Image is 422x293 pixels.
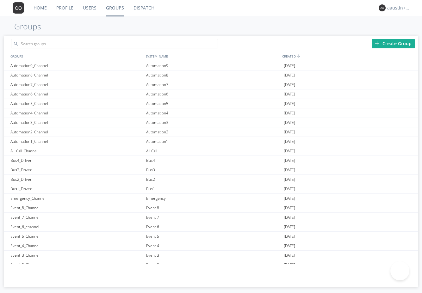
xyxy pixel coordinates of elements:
a: Automation1_ChannelAutomation1[DATE] [4,137,418,146]
a: Event_2_ChannelEvent 2[DATE] [4,260,418,270]
div: Automation2 [145,127,282,137]
div: Bus3 [145,165,282,174]
input: Search groups [11,39,218,48]
div: Event_3_Channel [9,251,145,260]
span: [DATE] [284,241,295,251]
div: Event_8_Channel [9,203,145,212]
span: [DATE] [284,222,295,232]
span: [DATE] [284,175,295,184]
span: [DATE] [284,251,295,260]
div: Event_6_channel [9,222,145,231]
div: Automation1 [145,137,282,146]
span: [DATE] [284,194,295,203]
div: Bus1_Driver [9,184,145,193]
div: Bus4_Driver [9,156,145,165]
div: All Call [145,146,282,156]
div: Emergency_Channel [9,194,145,203]
div: Event 4 [145,241,282,250]
a: Automation9_ChannelAutomation9[DATE] [4,61,418,70]
a: Automation4_ChannelAutomation4[DATE] [4,108,418,118]
img: 373638.png [379,4,386,11]
a: Bus2_DriverBus2[DATE] [4,175,418,184]
a: Emergency_ChannelEmergency[DATE] [4,194,418,203]
span: [DATE] [284,127,295,137]
span: [DATE] [284,80,295,89]
a: Automation8_ChannelAutomation8[DATE] [4,70,418,80]
div: Event 5 [145,232,282,241]
a: Event_6_channelEvent 6[DATE] [4,222,418,232]
div: Automation6_Channel [9,89,145,99]
span: [DATE] [284,99,295,108]
span: [DATE] [284,118,295,127]
div: Event_7_Channel [9,213,145,222]
div: Automation5 [145,99,282,108]
div: Bus1 [145,184,282,193]
div: Automation6 [145,89,282,99]
div: Event 7 [145,213,282,222]
span: [DATE] [284,165,295,175]
div: Event 8 [145,203,282,212]
div: Event_5_Channel [9,232,145,241]
a: Event_4_ChannelEvent 4[DATE] [4,241,418,251]
div: Bus2 [145,175,282,184]
span: [DATE] [284,213,295,222]
img: plus.svg [375,41,379,46]
a: Automation5_ChannelAutomation5[DATE] [4,99,418,108]
a: Automation2_ChannelAutomation2[DATE] [4,127,418,137]
div: Bus2_Driver [9,175,145,184]
a: Event_8_ChannelEvent 8[DATE] [4,203,418,213]
span: [DATE] [284,108,295,118]
div: Emergency [145,194,282,203]
a: Bus4_DriverBus4[DATE] [4,156,418,165]
a: Bus3_DriverBus3[DATE] [4,165,418,175]
div: Automation7_Channel [9,80,145,89]
span: [DATE] [284,70,295,80]
span: [DATE] [284,203,295,213]
div: SYSTEM_NAME [144,52,281,61]
div: All_Call_Channel [9,146,145,156]
a: Event_7_ChannelEvent 7[DATE] [4,213,418,222]
div: CREATED [281,52,418,61]
a: Automation7_ChannelAutomation7[DATE] [4,80,418,89]
div: aaustin+ovc1+org [387,5,411,11]
img: 373638.png [13,2,24,14]
span: [DATE] [284,146,295,156]
span: [DATE] [284,156,295,165]
a: Automation3_ChannelAutomation3[DATE] [4,118,418,127]
span: [DATE] [284,260,295,270]
iframe: Toggle Customer Support [390,261,409,280]
div: Automation5_Channel [9,99,145,108]
div: GROUPS [9,52,143,61]
a: Automation6_ChannelAutomation6[DATE] [4,89,418,99]
span: [DATE] [284,184,295,194]
a: Event_3_ChannelEvent 3[DATE] [4,251,418,260]
span: [DATE] [284,61,295,70]
div: Automation8 [145,70,282,80]
div: Automation2_Channel [9,127,145,137]
div: Automation4_Channel [9,108,145,118]
div: Automation7 [145,80,282,89]
a: Event_5_ChannelEvent 5[DATE] [4,232,418,241]
div: Bus4 [145,156,282,165]
div: Event 6 [145,222,282,231]
div: Event_4_Channel [9,241,145,250]
div: Automation4 [145,108,282,118]
div: Automation1_Channel [9,137,145,146]
span: [DATE] [284,137,295,146]
div: Bus3_Driver [9,165,145,174]
div: Event_2_Channel [9,260,145,269]
div: Automation3_Channel [9,118,145,127]
div: Automation9_Channel [9,61,145,70]
div: Event 3 [145,251,282,260]
a: Bus1_DriverBus1[DATE] [4,184,418,194]
span: [DATE] [284,232,295,241]
span: [DATE] [284,89,295,99]
div: Automation9 [145,61,282,70]
div: Event 2 [145,260,282,269]
div: Automation8_Channel [9,70,145,80]
div: Create Group [372,39,415,48]
a: All_Call_ChannelAll Call[DATE] [4,146,418,156]
div: Automation3 [145,118,282,127]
